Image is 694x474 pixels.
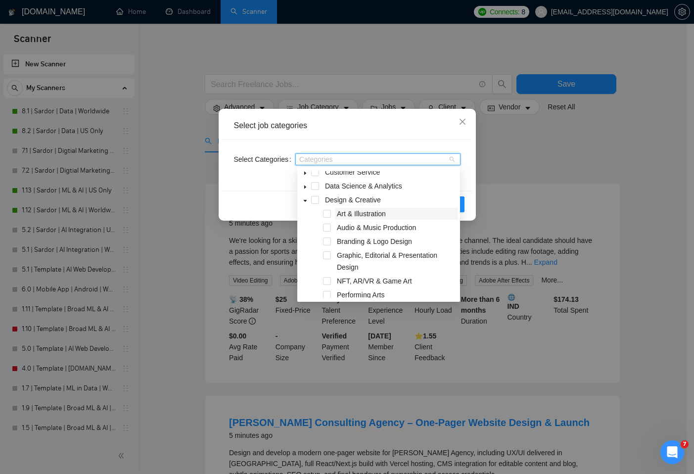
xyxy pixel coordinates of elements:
span: NFT, AR/VR & Game Art [335,275,458,287]
button: Close [449,109,476,136]
span: Graphic, Editorial & Presentation Design [337,251,437,271]
span: close [459,118,466,126]
span: Branding & Logo Design [337,237,412,245]
span: 7 [681,440,689,448]
span: Art & Illustration [337,210,386,218]
span: caret-down [303,198,308,203]
span: Customer Service [325,168,380,176]
span: Audio & Music Production [335,222,458,234]
span: Branding & Logo Design [335,236,458,247]
span: Audio & Music Production [337,224,416,232]
span: Graphic, Editorial & Presentation Design [335,249,458,273]
span: NFT, AR/VR & Game Art [337,277,412,285]
span: Design & Creative [323,194,458,206]
span: Customer Service [323,166,458,178]
span: Data Science & Analytics [323,180,458,192]
label: Select Categories [234,151,295,167]
span: Design & Creative [325,196,381,204]
div: Select job categories [234,120,461,131]
span: Performing Arts [335,289,458,301]
span: Data Science & Analytics [325,182,402,190]
span: Performing Arts [337,291,384,299]
input: Select Categories [299,155,301,163]
span: caret-down [303,185,308,190]
span: caret-down [303,171,308,176]
span: Art & Illustration [335,208,458,220]
iframe: Intercom live chat [660,440,684,464]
